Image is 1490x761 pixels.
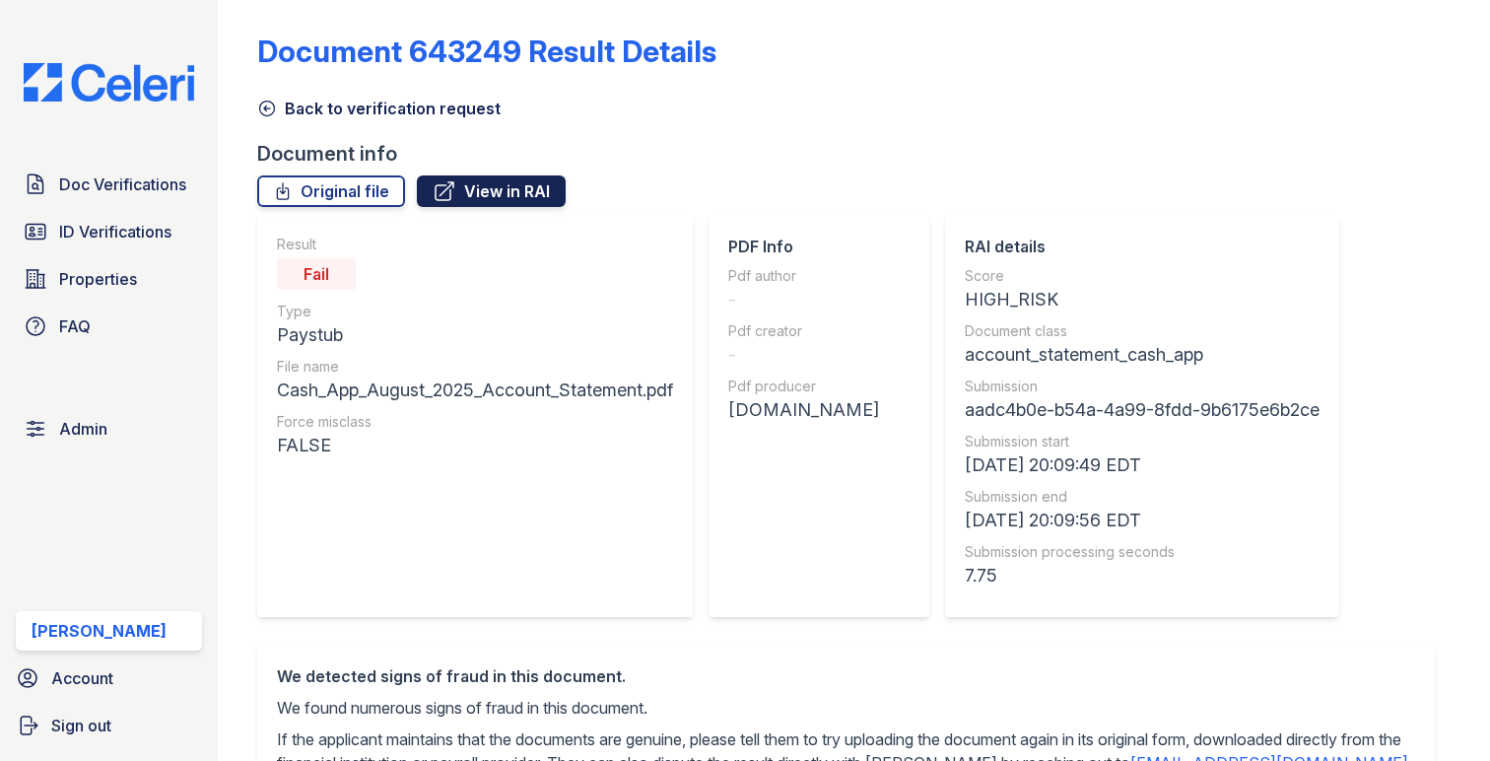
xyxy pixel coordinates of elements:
div: Document class [965,321,1320,341]
a: Back to verification request [257,97,501,120]
a: ID Verifications [16,212,202,251]
div: Submission processing seconds [965,542,1320,562]
a: View in RAI [417,175,566,207]
div: [DOMAIN_NAME] [728,396,879,424]
div: Submission start [965,432,1320,451]
div: aadc4b0e-b54a-4a99-8fdd-9b6175e6b2ce [965,396,1320,424]
a: Document 643249 Result Details [257,34,716,69]
div: - [728,341,879,369]
div: Submission [965,377,1320,396]
div: Paystub [277,321,673,349]
div: We detected signs of fraud in this document. [277,664,1415,688]
div: PDF Info [728,235,879,258]
span: Account [51,666,113,690]
div: Type [277,302,673,321]
p: We found numerous signs of fraud in this document. [277,696,1415,720]
div: Fail [277,258,356,290]
a: Doc Verifications [16,165,202,204]
a: FAQ [16,307,202,346]
div: [DATE] 20:09:49 EDT [965,451,1320,479]
span: Properties [59,267,137,291]
div: [DATE] 20:09:56 EDT [965,507,1320,534]
div: 7.75 [965,562,1320,589]
div: Pdf author [728,266,879,286]
div: Document info [257,140,1451,168]
div: Result [277,235,673,254]
div: FALSE [277,432,673,459]
span: FAQ [59,314,91,338]
a: Sign out [8,706,210,745]
div: Score [965,266,1320,286]
a: Properties [16,259,202,299]
span: Doc Verifications [59,173,186,196]
a: Original file [257,175,405,207]
div: RAI details [965,235,1320,258]
span: Admin [59,417,107,441]
div: account_statement_cash_app [965,341,1320,369]
div: HIGH_RISK [965,286,1320,313]
div: Cash_App_August_2025_Account_Statement.pdf [277,377,673,404]
div: [PERSON_NAME] [32,619,167,643]
div: Force misclass [277,412,673,432]
img: CE_Logo_Blue-a8612792a0a2168367f1c8372b55b34899dd931a85d93a1a3d3e32e68fde9ad4.png [8,63,210,102]
a: Admin [16,409,202,449]
div: Submission end [965,487,1320,507]
div: File name [277,357,673,377]
div: - [728,286,879,313]
span: ID Verifications [59,220,171,243]
span: Sign out [51,714,111,737]
div: Pdf creator [728,321,879,341]
a: Account [8,658,210,698]
div: Pdf producer [728,377,879,396]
